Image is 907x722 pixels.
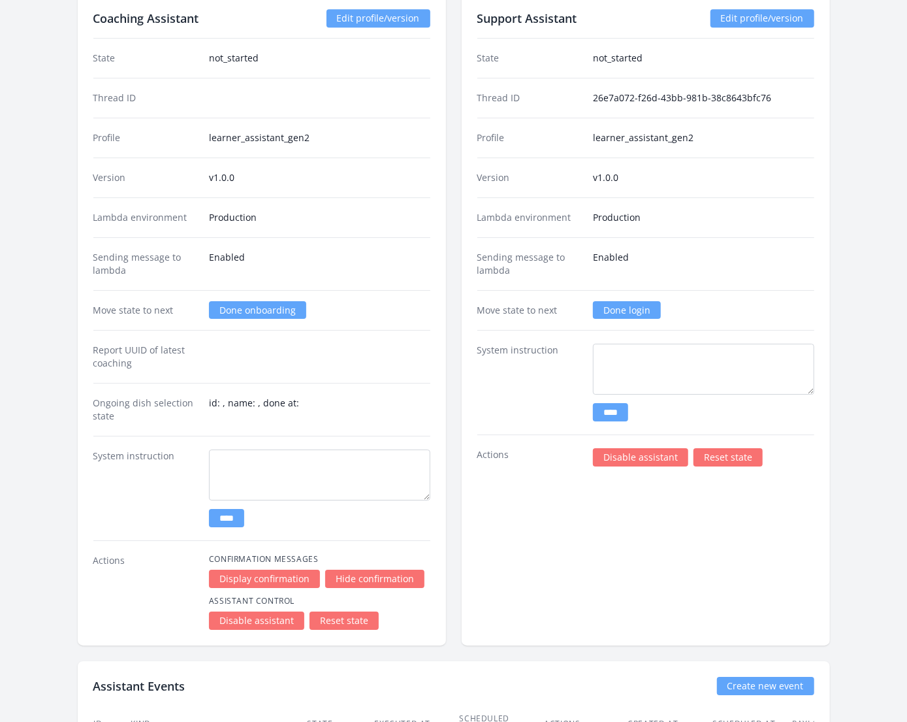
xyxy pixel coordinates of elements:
[93,9,199,27] h2: Coaching Assistant
[310,612,379,630] a: Reset state
[326,9,430,27] a: Edit profile/version
[593,211,814,224] dd: Production
[593,251,814,277] dd: Enabled
[477,211,582,224] dt: Lambda environment
[93,52,199,65] dt: State
[209,211,430,224] dd: Production
[209,596,430,606] h4: Assistant Control
[693,448,763,467] a: Reset state
[477,131,582,144] dt: Profile
[209,612,304,630] a: Disable assistant
[209,52,430,65] dd: not_started
[477,171,582,184] dt: Version
[593,301,661,319] a: Done login
[477,304,582,317] dt: Move state to next
[93,171,199,184] dt: Version
[593,131,814,144] dd: learner_assistant_gen2
[93,344,199,370] dt: Report UUID of latest coaching
[209,251,430,277] dd: Enabled
[710,9,814,27] a: Edit profile/version
[209,301,306,319] a: Done onboarding
[593,171,814,184] dd: v1.0.0
[593,52,814,65] dd: not_started
[477,448,582,467] dt: Actions
[93,677,185,695] h2: Assistant Events
[717,677,814,695] a: Create new event
[477,9,577,27] h2: Support Assistant
[93,131,199,144] dt: Profile
[93,304,199,317] dt: Move state to next
[209,171,430,184] dd: v1.0.0
[93,554,199,630] dt: Actions
[477,52,582,65] dt: State
[209,131,430,144] dd: learner_assistant_gen2
[477,344,582,421] dt: System instruction
[477,91,582,105] dt: Thread ID
[209,397,430,423] dd: id: , name: , done at:
[209,554,430,565] h4: Confirmation Messages
[93,450,199,527] dt: System instruction
[325,570,424,588] a: Hide confirmation
[93,91,199,105] dt: Thread ID
[93,211,199,224] dt: Lambda environment
[593,448,688,467] a: Disable assistant
[477,251,582,277] dt: Sending message to lambda
[93,251,199,277] dt: Sending message to lambda
[93,397,199,423] dt: Ongoing dish selection state
[593,91,814,105] dd: 26e7a072-f26d-43bb-981b-38c8643bfc76
[209,570,320,588] a: Display confirmation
